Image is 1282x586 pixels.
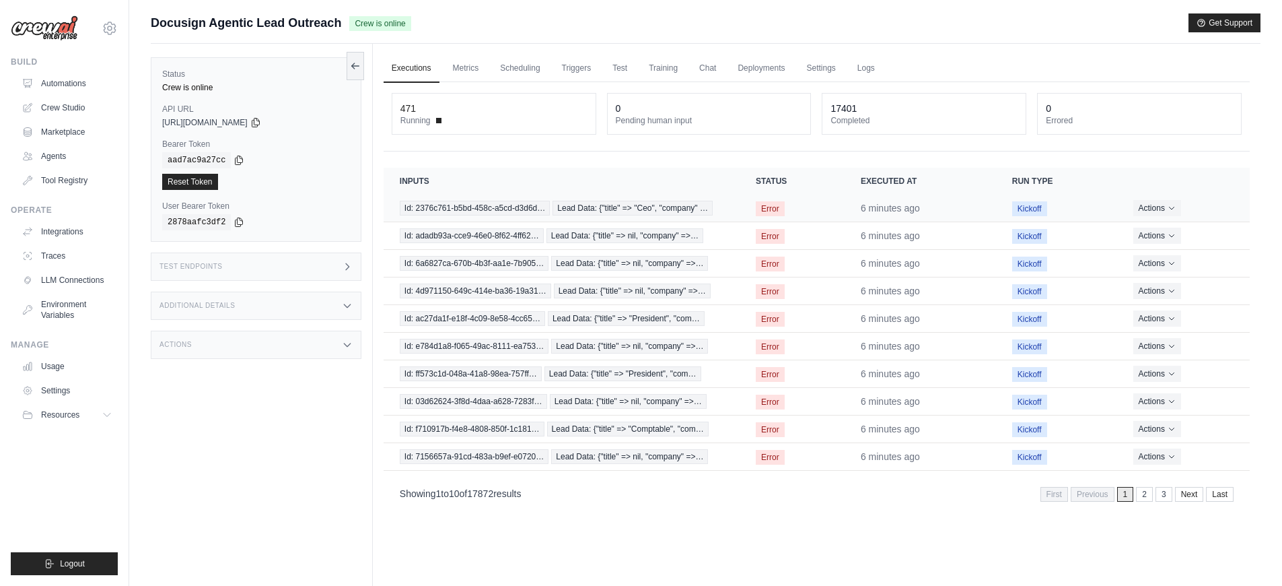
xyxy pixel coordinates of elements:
[400,449,723,464] a: View execution details for Id
[546,228,703,243] span: Lead Data: {"title" => nil, "company" =>…
[400,487,522,500] p: Showing to of results
[1133,393,1181,410] button: Actions for execution
[41,410,79,420] span: Resources
[400,339,723,354] a: View execution details for Id
[551,339,708,354] span: Lead Data: {"title" => nil, "company" =>…
[400,256,723,271] a: View execution details for Id
[1012,339,1047,354] span: Kickoff
[16,121,118,143] a: Marketplace
[162,117,248,128] span: [URL][DOMAIN_NAME]
[551,256,708,271] span: Lead Data: {"title" => nil, "company" =>…
[159,341,192,349] h3: Actions
[1012,257,1047,271] span: Kickoff
[492,55,548,83] a: Scheduling
[16,221,118,242] a: Integrations
[861,313,920,324] time: September 18, 2025 at 10:02 CDT
[861,396,920,407] time: September 18, 2025 at 10:02 CDT
[756,284,785,299] span: Error
[400,366,723,381] a: View execution details for Id
[830,115,1018,126] dt: Completed
[756,367,785,382] span: Error
[1133,311,1181,327] button: Actions for execution
[1133,228,1181,244] button: Actions for execution
[400,339,549,354] span: Id: e784d1a8-f065-49ac-8111-ea753…
[996,168,1117,195] th: Run Type
[1117,487,1134,502] span: 1
[861,286,920,296] time: September 18, 2025 at 10:02 CDT
[384,55,439,83] a: Executions
[449,488,460,499] span: 10
[11,205,118,216] div: Operate
[162,174,218,190] a: Reset Token
[550,394,707,409] span: Lead Data: {"title" => nil, "company" =>…
[384,168,740,195] th: Inputs
[400,311,723,326] a: View execution details for Id
[1133,421,1181,437] button: Actions for execution
[16,145,118,167] a: Agents
[1012,201,1047,216] span: Kickoff
[16,97,118,119] a: Crew Studio
[1012,284,1047,299] span: Kickoff
[544,366,701,381] span: Lead Data: {"title" => "President", "com…
[16,73,118,94] a: Automations
[1012,312,1047,327] span: Kickoff
[162,139,350,150] label: Bearer Token
[554,55,600,83] a: Triggers
[1012,450,1047,465] span: Kickoff
[756,257,785,271] span: Error
[641,55,686,83] a: Training
[384,168,1250,511] section: Crew executions table
[400,228,544,243] span: Id: adadb93a-cce9-46e0-8f62-4ff62…
[16,356,118,377] a: Usage
[400,228,723,243] a: View execution details for Id
[16,380,118,401] a: Settings
[756,312,785,327] span: Error
[1046,102,1051,115] div: 0
[162,152,231,168] code: aad7ac9a27cc
[616,115,803,126] dt: Pending human input
[400,284,551,298] span: Id: 4d971150-649c-414e-ba36-19a31…
[861,230,920,241] time: September 18, 2025 at 10:02 CDT
[11,57,118,67] div: Build
[400,201,723,216] a: View execution details for Id
[756,395,785,410] span: Error
[861,424,920,434] time: September 18, 2025 at 10:02 CDT
[162,201,350,211] label: User Bearer Token
[756,450,785,465] span: Error
[467,488,493,499] span: 17872
[436,488,441,499] span: 1
[861,258,920,269] time: September 18, 2025 at 10:02 CDT
[740,168,845,195] th: Status
[16,269,118,291] a: LLM Connections
[400,311,545,326] span: Id: ac27da1f-e18f-4c09-8e58-4cc65…
[861,203,920,214] time: September 18, 2025 at 10:02 CDT
[861,451,920,462] time: September 18, 2025 at 10:02 CDT
[1012,229,1047,244] span: Kickoff
[400,201,550,216] span: Id: 2376c761-b5bd-458c-a5cd-d3d6d…
[861,341,920,352] time: September 18, 2025 at 10:02 CDT
[162,214,231,230] code: 2878aafc3df2
[1136,487,1153,502] a: 2
[16,245,118,267] a: Traces
[729,55,793,83] a: Deployments
[553,201,713,216] span: Lead Data: {"title" => "Ceo", "company" …
[604,55,635,83] a: Test
[16,170,118,191] a: Tool Registry
[60,558,85,569] span: Logout
[11,552,118,575] button: Logout
[400,422,723,436] a: View execution details for Id
[400,449,549,464] span: Id: 7156657a-91cd-483a-b9ef-e0720…
[845,168,996,195] th: Executed at
[400,284,723,298] a: View execution details for Id
[400,366,542,381] span: Id: ff573c1d-048a-41a8-98ea-757ff…
[756,201,785,216] span: Error
[1133,200,1181,216] button: Actions for execution
[691,55,724,83] a: Chat
[1133,255,1181,271] button: Actions for execution
[1012,367,1047,382] span: Kickoff
[400,394,547,409] span: Id: 03d62624-3f8d-4daa-a628-7283f…
[1133,449,1181,465] button: Actions for execution
[400,256,549,271] span: Id: 6a6827ca-670b-4b3f-aa1e-7b905…
[16,404,118,426] button: Resources
[548,311,705,326] span: Lead Data: {"title" => "President", "com…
